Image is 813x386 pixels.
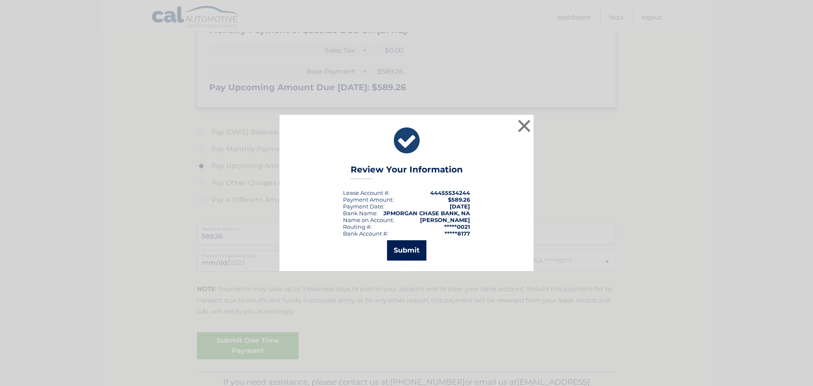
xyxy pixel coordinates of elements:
[351,164,463,179] h3: Review Your Information
[343,203,383,210] span: Payment Date
[387,240,426,261] button: Submit
[383,210,470,217] strong: JPMORGAN CHASE BANK, NA
[343,196,394,203] div: Payment Amount:
[343,203,384,210] div: :
[343,189,390,196] div: Lease Account #:
[343,223,372,230] div: Routing #:
[420,217,470,223] strong: [PERSON_NAME]
[343,210,378,217] div: Bank Name:
[430,189,470,196] strong: 44455534244
[343,230,388,237] div: Bank Account #:
[448,196,470,203] span: $589.26
[450,203,470,210] span: [DATE]
[343,217,394,223] div: Name on Account:
[516,117,533,134] button: ×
